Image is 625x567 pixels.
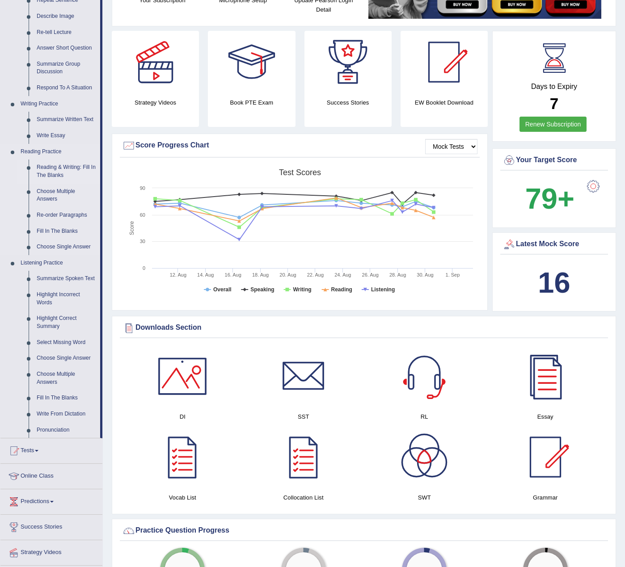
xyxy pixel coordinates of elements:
[33,112,100,128] a: Summarize Written Text
[250,286,274,293] tspan: Speaking
[490,412,602,421] h4: Essay
[248,412,360,421] h4: SST
[33,366,100,390] a: Choose Multiple Answers
[33,350,100,366] a: Choose Single Answer
[368,412,481,421] h4: RL
[33,8,100,25] a: Describe Image
[33,311,100,334] a: Highlight Correct Summary
[0,515,102,537] a: Success Stories
[122,139,477,152] div: Score Progress Chart
[33,25,100,41] a: Re-tell Lecture
[334,272,351,277] tspan: 24. Aug
[122,524,606,538] div: Practice Question Progress
[0,438,102,461] a: Tests
[127,493,239,502] h4: Vocab List
[371,286,395,293] tspan: Listening
[17,144,100,160] a: Reading Practice
[503,154,606,167] div: Your Target Score
[401,98,488,107] h4: EW Booklet Download
[446,272,460,277] tspan: 1. Sep
[0,540,102,563] a: Strategy Videos
[331,286,352,293] tspan: Reading
[33,207,100,223] a: Re-order Paragraphs
[503,238,606,251] div: Latest Mock Score
[33,239,100,255] a: Choose Single Answer
[33,271,100,287] a: Summarize Spoken Text
[0,464,102,486] a: Online Class
[140,212,145,218] text: 60
[33,40,100,56] a: Answer Short Question
[33,335,100,351] a: Select Missing Word
[33,390,100,406] a: Fill In The Blanks
[248,493,360,502] h4: Collocation List
[33,287,100,311] a: Highlight Incorrect Words
[129,221,135,235] tspan: Score
[538,266,570,299] b: 16
[213,286,232,293] tspan: Overall
[519,117,587,132] a: Renew Subscription
[279,168,321,177] tspan: Test scores
[33,184,100,207] a: Choose Multiple Answers
[225,272,241,277] tspan: 16. Aug
[127,412,239,421] h4: DI
[112,98,199,107] h4: Strategy Videos
[307,272,324,277] tspan: 22. Aug
[208,98,295,107] h4: Book PTE Exam
[143,265,145,271] text: 0
[140,239,145,244] text: 30
[550,95,558,112] b: 7
[17,96,100,112] a: Writing Practice
[293,286,311,293] tspan: Writing
[252,272,269,277] tspan: 18. Aug
[279,272,296,277] tspan: 20. Aug
[33,406,100,422] a: Write From Dictation
[122,321,606,335] div: Downloads Section
[33,223,100,239] a: Fill In The Blanks
[17,255,100,271] a: Listening Practice
[33,422,100,438] a: Pronunciation
[197,272,214,277] tspan: 14. Aug
[503,83,606,91] h4: Days to Expiry
[170,272,186,277] tspan: 12. Aug
[33,128,100,144] a: Write Essay
[0,489,102,512] a: Predictions
[389,272,406,277] tspan: 28. Aug
[304,98,392,107] h4: Success Stories
[490,493,602,502] h4: Grammar
[33,80,100,96] a: Respond To A Situation
[417,272,433,277] tspan: 30. Aug
[368,493,481,502] h4: SWT
[140,185,145,191] text: 90
[33,160,100,183] a: Reading & Writing: Fill In The Blanks
[362,272,379,277] tspan: 26. Aug
[525,182,574,215] b: 79+
[33,56,100,80] a: Summarize Group Discussion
